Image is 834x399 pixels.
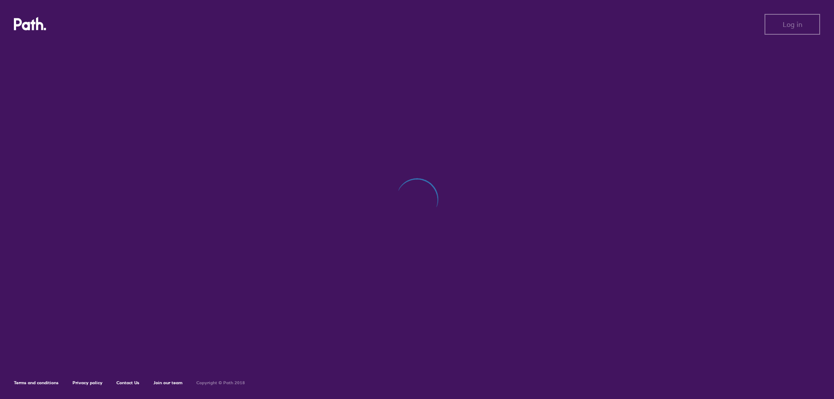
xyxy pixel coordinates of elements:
[14,380,59,386] a: Terms and conditions
[153,380,182,386] a: Join our team
[73,380,103,386] a: Privacy policy
[764,14,820,35] button: Log in
[783,20,802,28] span: Log in
[196,380,245,386] h6: Copyright © Path 2018
[116,380,139,386] a: Contact Us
